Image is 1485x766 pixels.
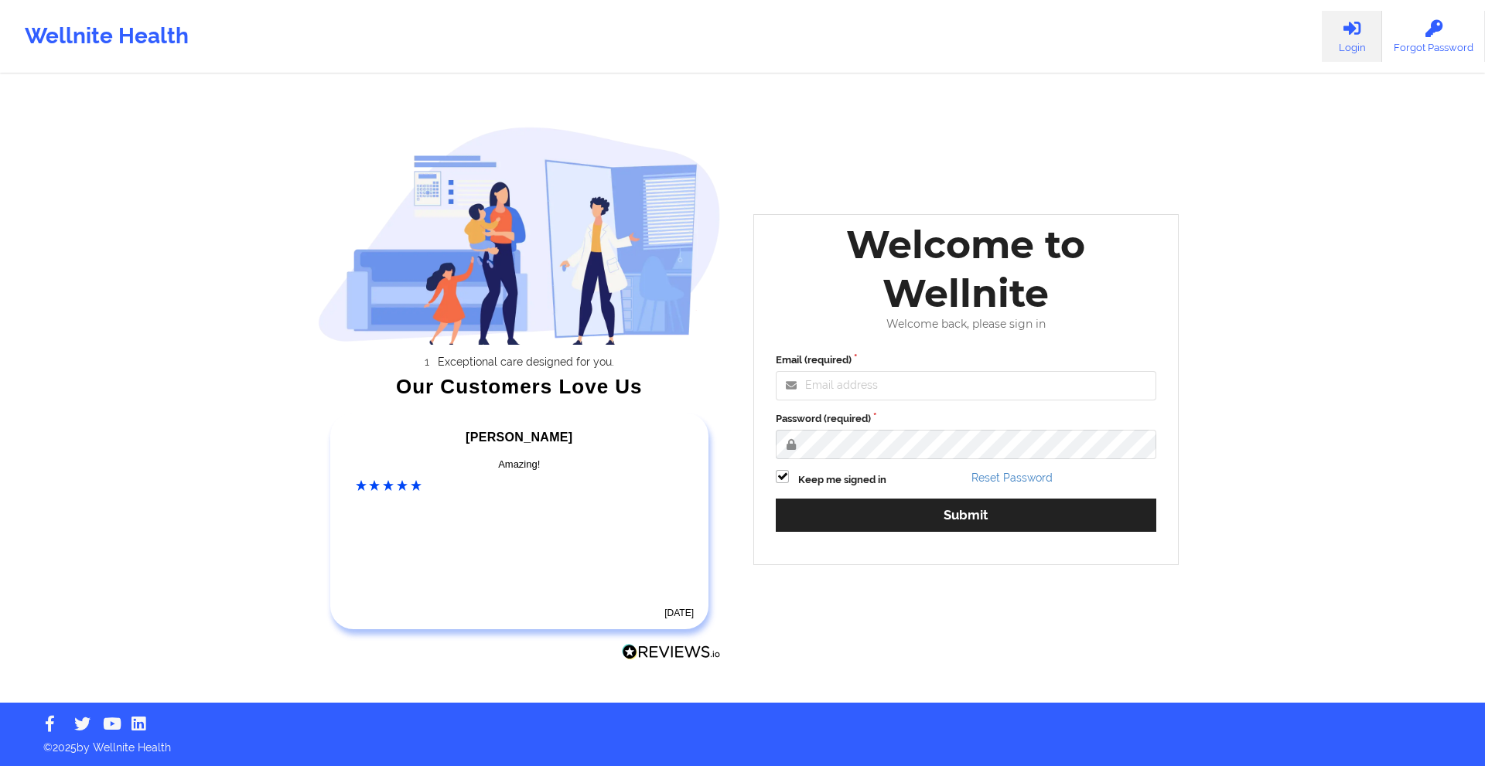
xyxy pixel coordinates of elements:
[971,472,1053,484] a: Reset Password
[356,457,684,472] div: Amazing!
[32,729,1453,755] p: © 2025 by Wellnite Health
[765,318,1167,331] div: Welcome back, please sign in
[664,608,694,618] time: [DATE]
[318,126,722,345] img: wellnite-auth-hero_200.c722682e.png
[1382,11,1485,62] a: Forgot Password
[798,472,886,488] label: Keep me signed in
[622,644,721,660] img: Reviews.io Logo
[765,220,1167,318] div: Welcome to Wellnite
[331,356,721,368] li: Exceptional care designed for you.
[776,499,1156,532] button: Submit
[776,352,1156,368] label: Email (required)
[466,431,572,444] span: [PERSON_NAME]
[776,371,1156,400] input: Email address
[1322,11,1382,62] a: Login
[622,644,721,664] a: Reviews.io Logo
[776,411,1156,427] label: Password (required)
[318,379,722,394] div: Our Customers Love Us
